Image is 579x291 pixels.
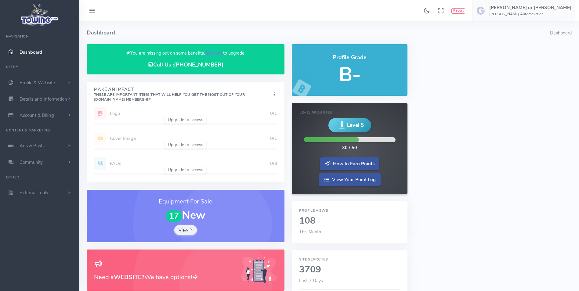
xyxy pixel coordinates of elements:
[299,55,400,61] h4: Profile Grade
[489,12,571,16] h6: [PERSON_NAME] Automovation
[94,50,277,57] p: You are missing out on some benefits, to upgrade.
[299,265,400,275] h2: 3709
[320,157,379,171] a: How to Earn Points
[342,145,357,151] div: 30 / 50
[20,112,54,118] span: Account & Billing
[299,229,321,235] span: This Month
[87,21,550,44] h4: Dashboard
[94,87,271,102] h4: Make An Impact
[19,2,60,28] img: logo
[94,197,277,206] h3: Equipment For Sale
[114,273,144,281] b: WEBSITE?
[241,257,277,283] img: Generic placeholder image
[94,209,277,222] h1: New
[347,121,364,129] span: Level 5
[299,257,400,261] h6: Site Searches
[205,50,223,56] a: click here
[489,5,571,10] h5: [PERSON_NAME] or [PERSON_NAME]
[319,173,381,186] a: View Your Point Log
[94,62,277,68] h4: Call Us :
[299,64,400,85] h5: B-
[94,92,245,102] small: These are important items that will help you get the most out of your [DOMAIN_NAME] Membership
[550,30,572,37] li: Dashboard
[476,6,486,16] img: user-image
[451,8,465,14] button: Report
[94,272,233,282] h3: Need a We have options!
[174,225,197,235] a: View
[20,49,42,55] span: Dashboard
[20,80,55,86] span: Profile & Website
[20,190,48,196] span: External Tools
[166,210,182,222] span: 17
[299,216,400,226] h2: 108
[299,278,323,284] span: Last 7 Days
[20,159,43,165] span: Community
[20,143,45,149] span: Ads & Posts
[20,96,67,102] span: Details and Information
[299,209,400,213] h6: Profile Views
[528,230,579,291] iframe: Conversations
[299,111,400,115] h6: Level Progress
[174,61,223,68] a: [PHONE_NUMBER]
